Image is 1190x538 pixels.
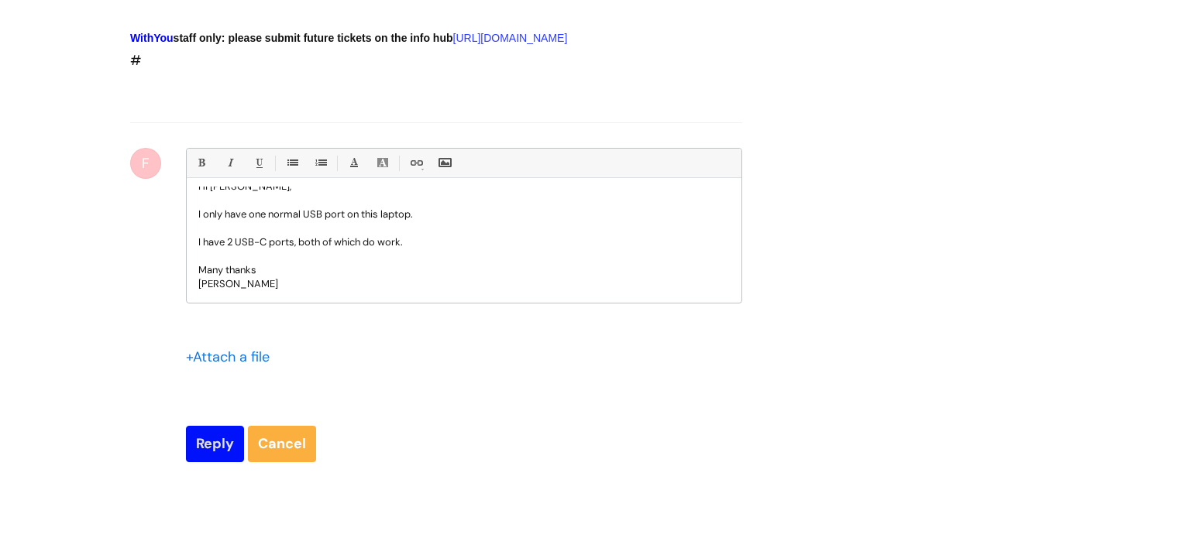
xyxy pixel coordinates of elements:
div: Attach a file [186,344,279,369]
p: Many thanks [198,263,730,277]
span: + [186,348,193,366]
p: I have 2 USB-C ports, both of which do work. [198,235,730,249]
p: Hi [PERSON_NAME], [198,180,730,194]
p: [PERSON_NAME] [198,277,730,291]
div: F [130,148,161,179]
a: Back Color [373,153,392,173]
a: Font Color [344,153,363,173]
a: • Unordered List (Ctrl-Shift-7) [282,153,301,173]
a: [URL][DOMAIN_NAME] [453,32,568,44]
strong: staff only: please submit future tickets on the info hub [130,32,453,44]
a: Insert Image... [435,153,454,173]
a: Bold (Ctrl-B) [191,153,211,173]
a: 1. Ordered List (Ctrl-Shift-8) [311,153,330,173]
p: I only have one normal USB port on this laptop. [198,207,730,221]
input: Reply [186,426,244,461]
span: WithYou [130,32,174,44]
a: Cancel [248,426,316,461]
a: Underline(Ctrl-U) [249,153,268,173]
a: Link [406,153,425,173]
a: Italic (Ctrl-I) [220,153,239,173]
